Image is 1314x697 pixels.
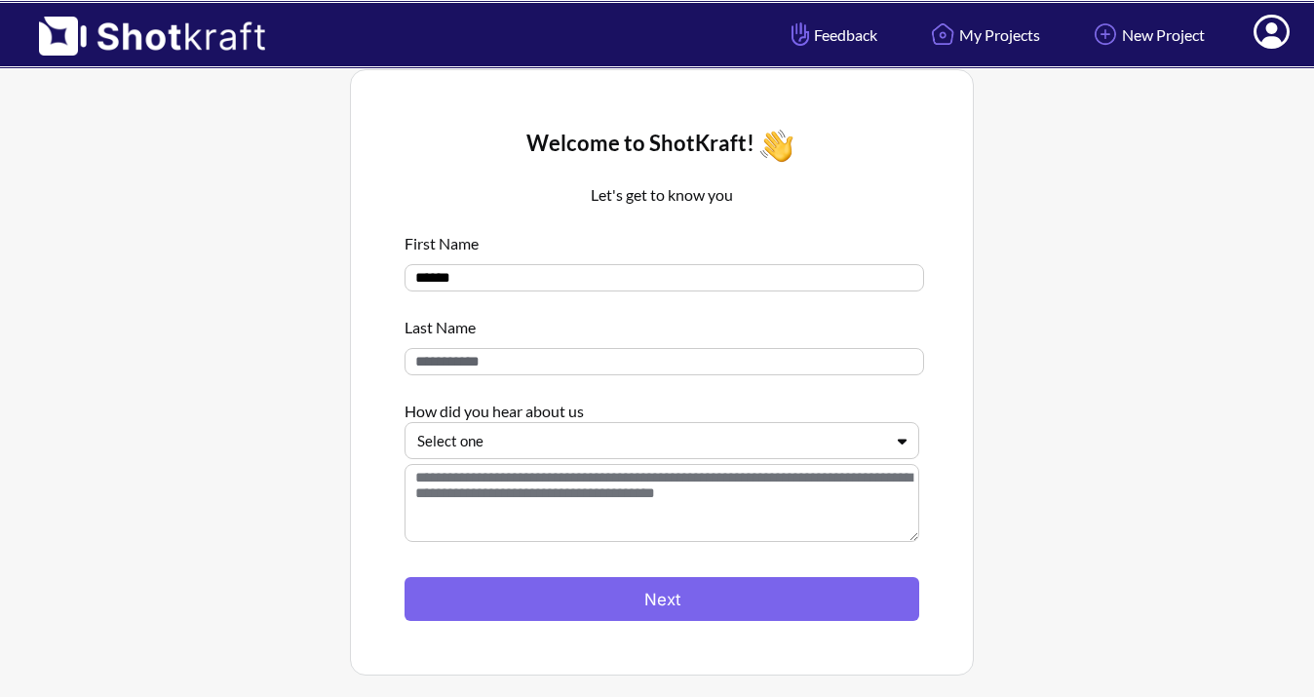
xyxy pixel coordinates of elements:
[405,222,919,254] div: First Name
[405,390,919,422] div: How did you hear about us
[405,577,919,621] button: Next
[405,306,919,338] div: Last Name
[1089,18,1122,51] img: Add Icon
[405,183,919,207] p: Let's get to know you
[926,18,959,51] img: Home Icon
[754,124,798,168] img: Wave Icon
[911,9,1055,60] a: My Projects
[787,18,814,51] img: Hand Icon
[405,124,919,168] div: Welcome to ShotKraft!
[787,23,877,46] span: Feedback
[1074,9,1219,60] a: New Project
